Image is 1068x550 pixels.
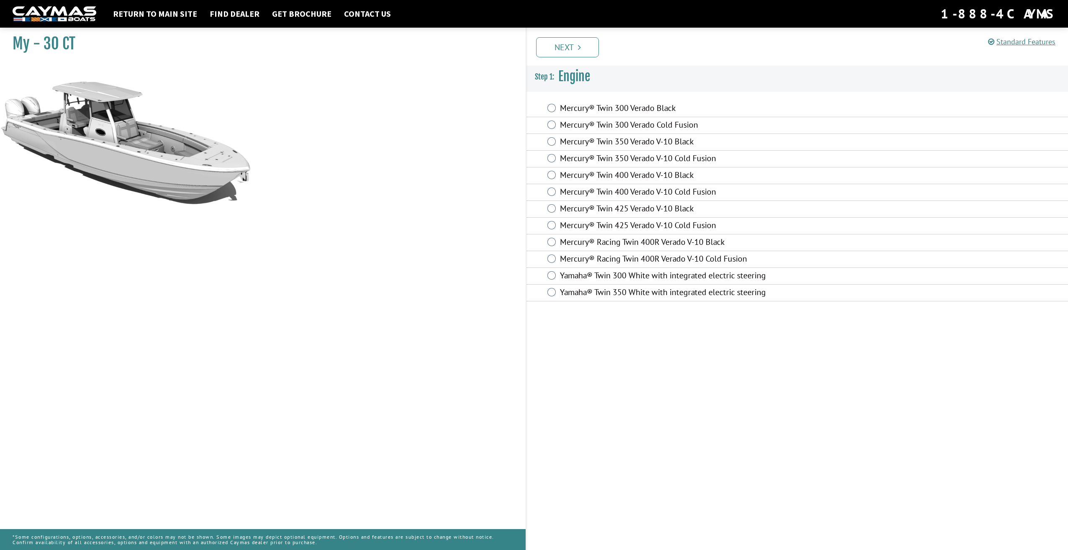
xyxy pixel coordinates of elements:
a: Contact Us [340,8,395,19]
label: Mercury® Twin 300 Verado Cold Fusion [560,120,865,132]
img: white-logo-c9c8dbefe5ff5ceceb0f0178aa75bf4bb51f6bca0971e226c86eb53dfe498488.png [13,6,96,22]
h1: My - 30 CT [13,34,505,53]
label: Mercury® Twin 425 Verado V-10 Black [560,203,865,216]
label: Mercury® Racing Twin 400R Verado V-10 Cold Fusion [560,254,865,266]
label: Mercury® Twin 400 Verado V-10 Cold Fusion [560,187,865,199]
ul: Pagination [534,36,1068,57]
label: Mercury® Twin 300 Verado Black [560,103,865,115]
label: Mercury® Twin 350 Verado V-10 Black [560,136,865,149]
label: Yamaha® Twin 300 White with integrated electric steering [560,270,865,283]
label: Mercury® Twin 350 Verado V-10 Cold Fusion [560,153,865,165]
div: 1-888-4CAYMAS [941,5,1055,23]
a: Standard Features [988,37,1055,46]
a: Find Dealer [205,8,264,19]
a: Get Brochure [268,8,336,19]
label: Mercury® Twin 400 Verado V-10 Black [560,170,865,182]
a: Next [536,37,599,57]
label: Mercury® Racing Twin 400R Verado V-10 Black [560,237,865,249]
label: Yamaha® Twin 350 White with integrated electric steering [560,287,865,299]
label: Mercury® Twin 425 Verado V-10 Cold Fusion [560,220,865,232]
p: *Some configurations, options, accessories, and/or colors may not be shown. Some images may depic... [13,530,513,549]
h3: Engine [526,61,1068,92]
a: Return to main site [109,8,201,19]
